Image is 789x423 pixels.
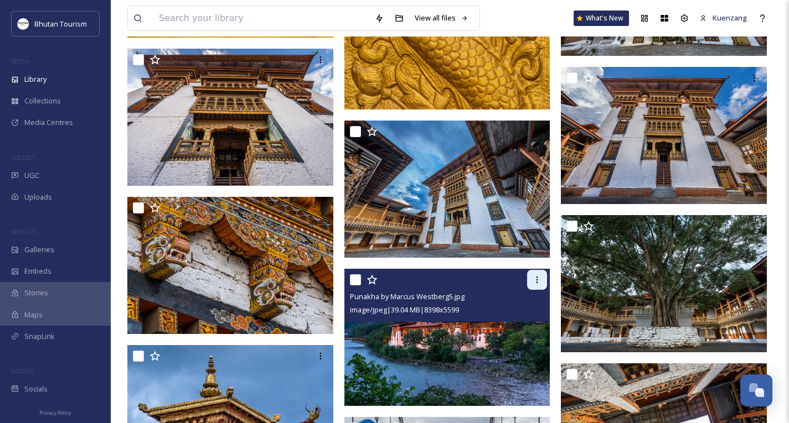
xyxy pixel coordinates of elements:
span: Punakha by Marcus Westberg5.jpg [350,291,465,301]
img: Punakha by Marcus Westberg5.jpg [344,269,550,406]
img: BT_Logo_BB_Lockup_CMYK_High%2520Res.jpg [18,18,29,29]
span: Socials [24,384,48,394]
span: WIDGETS [11,227,37,236]
span: image/jpeg | 39.04 MB | 8398 x 5599 [350,305,459,315]
img: Punakha by Marcus Westberg13.jpg [127,197,333,334]
span: COLLECT [11,153,35,161]
img: Punakha by Marcus Westberg15.jpg [561,67,767,204]
span: Embeds [24,266,51,276]
a: What's New [574,11,629,26]
button: Open Chat [740,374,772,406]
a: Privacy Policy [39,405,71,419]
span: SnapLink [24,331,55,342]
span: SOCIALS [11,367,33,375]
a: View all files [409,7,474,29]
span: Library [24,74,47,85]
span: UGC [24,170,39,181]
span: Stories [24,288,48,298]
span: Collections [24,96,61,106]
img: Punakha by Marcus Westberg16.jpg [127,49,333,186]
a: Kuenzang [694,7,752,29]
span: Uploads [24,192,52,202]
span: Kuenzang [713,13,747,23]
span: Bhutan Tourism [34,19,87,29]
img: Punakha by Marcus Westberg18.jpg [561,215,767,352]
span: Media Centres [24,117,73,128]
span: Maps [24,310,43,320]
img: Punakha by Marcus Westberg20.jpg [344,121,550,258]
span: MEDIA [11,57,30,65]
span: Galleries [24,244,54,255]
span: Privacy Policy [39,409,71,416]
input: Search your library [153,6,369,30]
